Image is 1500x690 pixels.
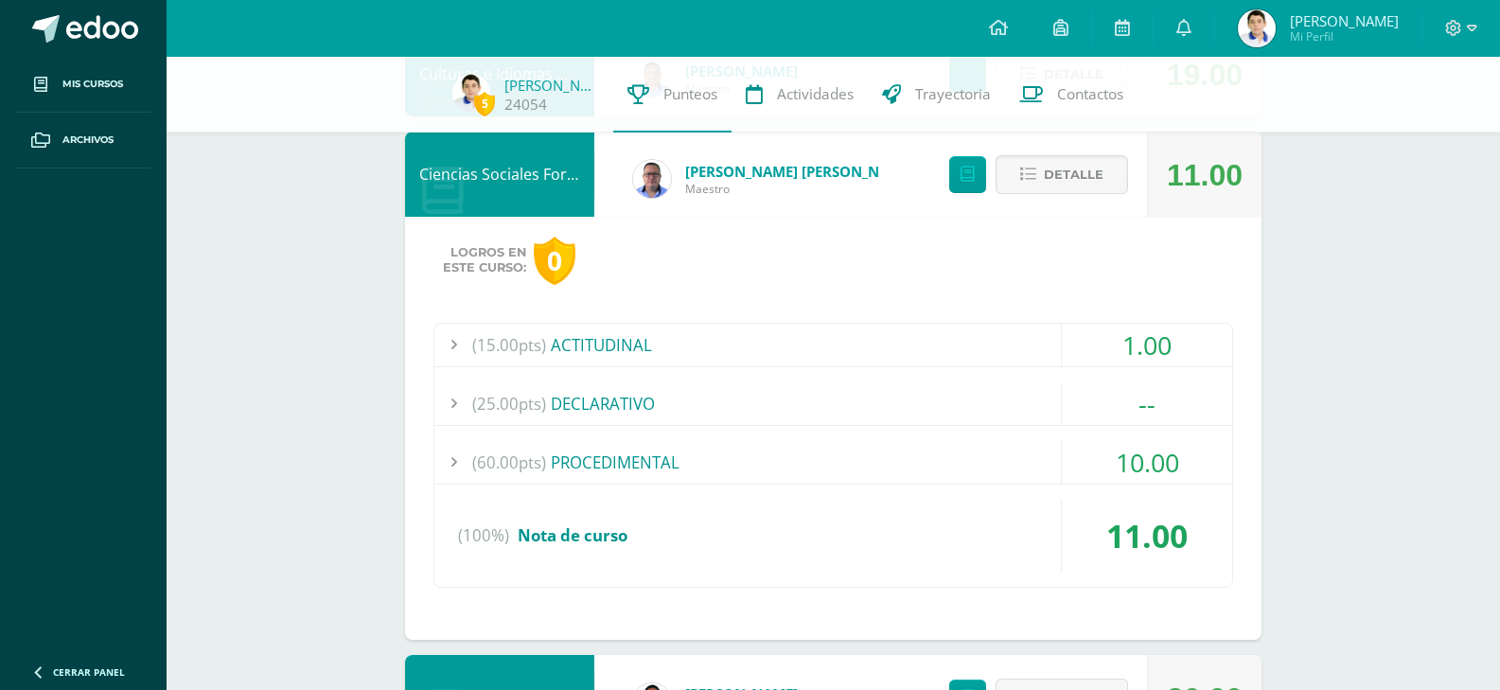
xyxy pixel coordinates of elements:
span: Archivos [62,133,114,148]
a: Archivos [15,113,151,168]
span: (15.00pts) [472,324,546,366]
a: Actividades [732,57,868,133]
span: (100%) [458,500,509,572]
div: -- [1062,382,1232,425]
a: Punteos [613,57,732,133]
span: Mis cursos [62,77,123,92]
span: Detalle [1044,157,1103,192]
span: Nota de curso [518,524,627,546]
span: Logros en este curso: [443,245,526,275]
a: [PERSON_NAME] [504,76,599,95]
span: Cerrar panel [53,665,125,679]
a: [PERSON_NAME] [PERSON_NAME] [685,162,912,181]
span: (25.00pts) [472,382,546,425]
div: PROCEDIMENTAL [434,441,1232,484]
a: 24054 [504,95,547,115]
div: Ciencias Sociales Formación Ciudadana e Interculturalidad [405,132,594,217]
a: Trayectoria [868,57,1005,133]
div: 11.00 [1062,500,1232,572]
span: Contactos [1057,84,1123,104]
div: ACTITUDINAL [434,324,1232,366]
span: Actividades [777,84,854,104]
div: DECLARATIVO [434,382,1232,425]
a: Contactos [1005,57,1138,133]
span: [PERSON_NAME] [1290,11,1399,30]
div: 0 [534,237,575,285]
span: Maestro [685,181,912,197]
div: 1.00 [1062,324,1232,366]
div: 10.00 [1062,441,1232,484]
span: (60.00pts) [472,441,546,484]
img: 438d67029936095601215d5708361700.png [452,74,490,112]
img: 438d67029936095601215d5708361700.png [1238,9,1276,47]
span: 5 [474,92,495,115]
a: Mis cursos [15,57,151,113]
img: 13b0349025a0e0de4e66ee4ed905f431.png [633,160,671,198]
div: 11.00 [1167,133,1243,218]
button: Detalle [996,155,1128,194]
span: Mi Perfil [1290,28,1399,44]
span: Trayectoria [915,84,991,104]
span: Punteos [663,84,717,104]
